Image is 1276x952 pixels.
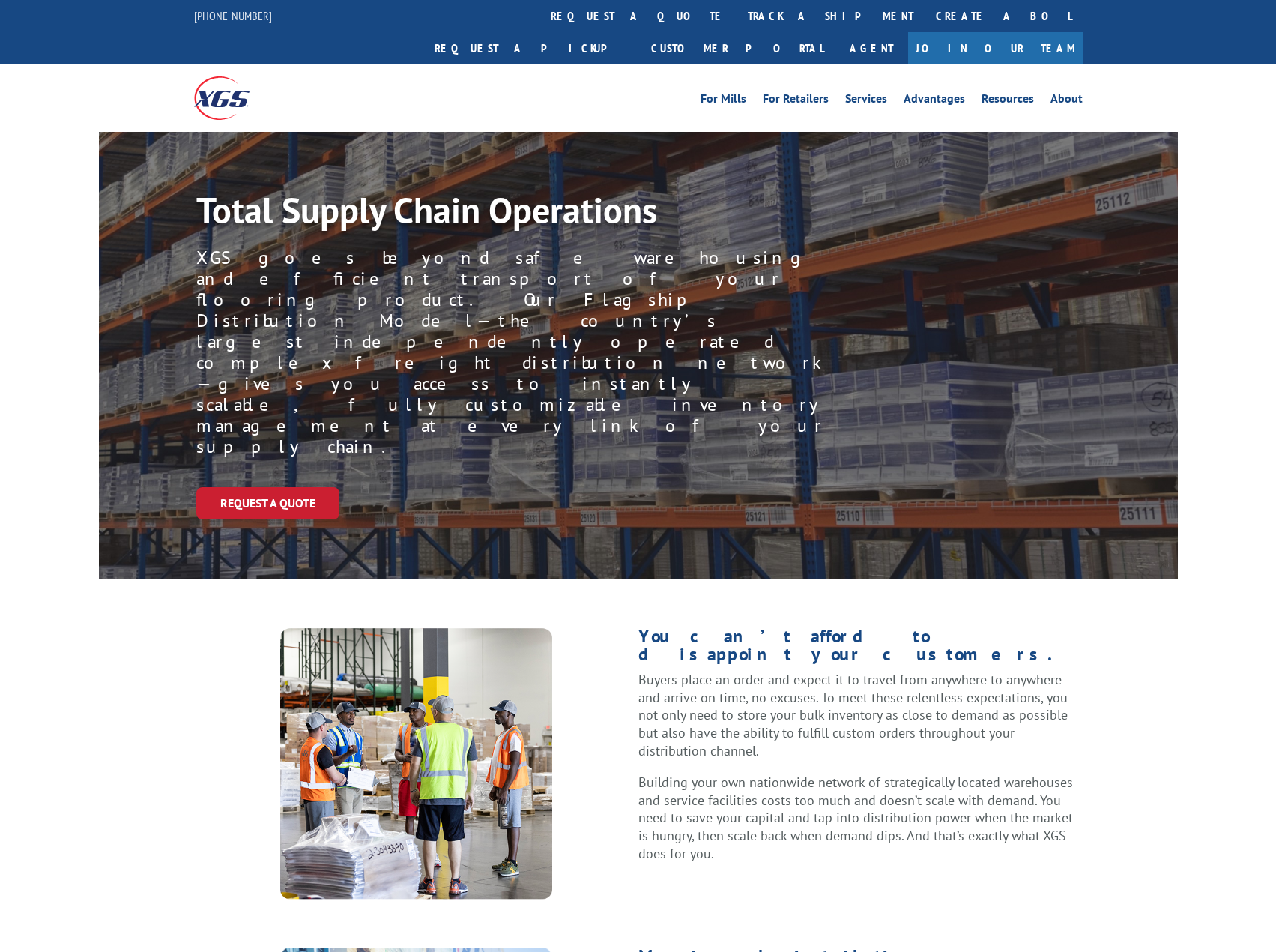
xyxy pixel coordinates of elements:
a: [PHONE_NUMBER] [194,8,272,23]
a: Agent [835,32,908,64]
a: Services [845,93,887,109]
a: Customer Portal [640,32,835,64]
a: Resources [982,93,1034,109]
p: XGS goes beyond safe warehousing and efficient transport of your flooring product. Our Flagship D... [196,247,825,457]
h1: You can’t afford to disappoint your customers. [638,627,1083,671]
a: For Retailers [763,93,829,109]
a: Join Our Team [908,32,1083,64]
h1: Total Supply Chain Operations [196,192,803,235]
img: XpressGlobalSystems_Advantages_Flagship_Warehouse [280,627,552,900]
a: Advantages [904,93,965,109]
p: Building your own nationwide network of strategically located warehouses and service facilities c... [638,774,1083,863]
p: Buyers place an order and expect it to travel from anywhere to anywhere and arrive on time, no ex... [638,671,1083,774]
a: About [1050,93,1083,109]
a: Request a Quote [196,487,339,519]
a: For Mills [701,93,746,109]
a: Request a pickup [423,32,640,64]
